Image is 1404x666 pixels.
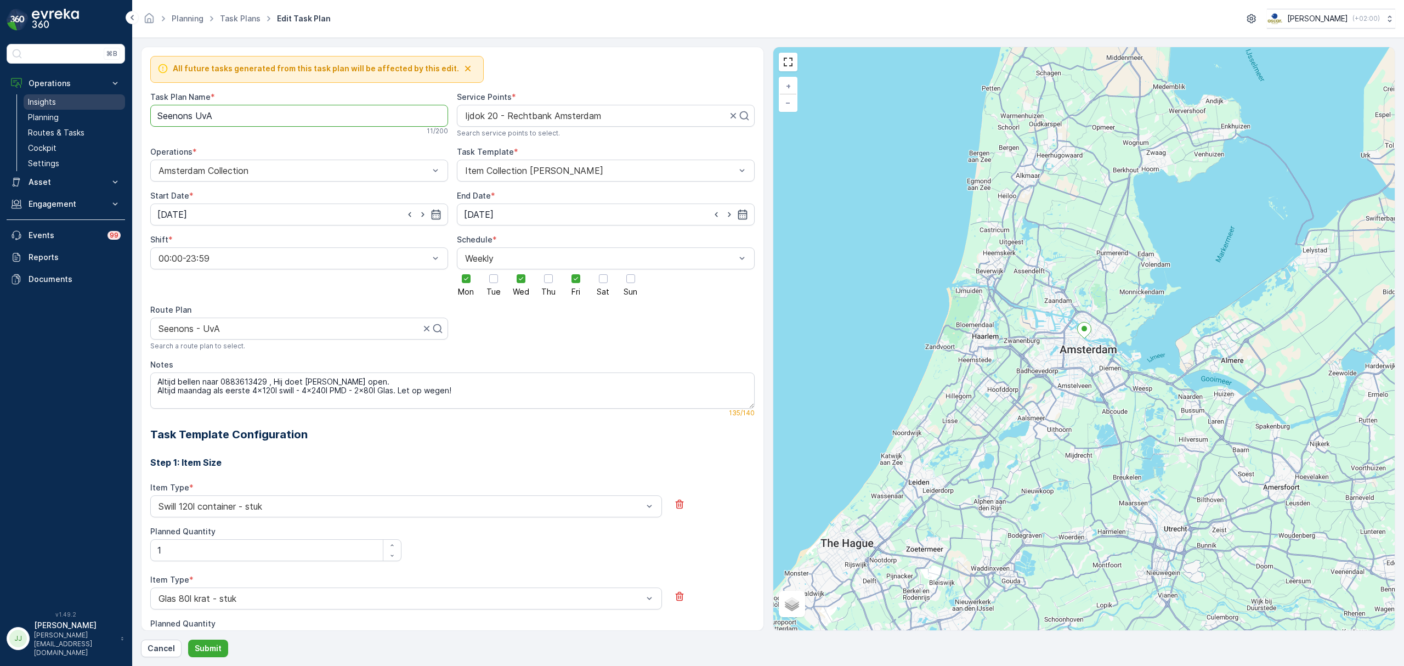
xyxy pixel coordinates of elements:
a: Insights [24,94,125,110]
a: Planning [24,110,125,125]
a: Routes & Tasks [24,125,125,140]
span: Thu [541,288,556,296]
textarea: Altijd bellen naar 0883613429 , Hij doet [PERSON_NAME] open. Altijd maandag als eerste 4x120l swi... [150,372,755,409]
label: Start Date [150,191,189,200]
p: Documents [29,274,121,285]
span: − [785,98,791,107]
a: Cockpit [24,140,125,156]
span: Edit Task Plan [275,13,333,24]
img: Google [776,616,812,630]
span: Sun [624,288,637,296]
span: Wed [513,288,529,296]
label: Schedule [457,235,492,244]
button: JJ[PERSON_NAME][PERSON_NAME][EMAIL_ADDRESS][DOMAIN_NAME] [7,620,125,657]
p: ⌘B [106,49,117,58]
span: v 1.49.2 [7,611,125,618]
p: 99 [110,231,118,240]
label: Task Plan Name [150,92,211,101]
p: 11 / 200 [427,127,448,136]
img: logo_dark-DEwI_e13.png [32,9,79,31]
p: Cancel [148,643,175,654]
label: Shift [150,235,168,244]
a: Layers [780,592,804,616]
p: Settings [28,158,59,169]
button: Asset [7,171,125,193]
a: View Fullscreen [780,54,796,70]
label: Planned Quantity [150,619,216,628]
div: JJ [9,630,27,647]
p: Insights [28,97,56,108]
button: Engagement [7,193,125,215]
label: Item Type [150,483,189,492]
h2: Task Template Configuration [150,426,755,443]
p: Routes & Tasks [28,127,84,138]
a: Planning [172,14,203,23]
label: Task Template [457,147,514,156]
label: Planned Quantity [150,527,216,536]
span: Sat [597,288,609,296]
a: Zoom In [780,78,796,94]
input: dd/mm/yyyy [150,204,448,225]
p: [PERSON_NAME][EMAIL_ADDRESS][DOMAIN_NAME] [34,631,115,657]
a: Task Plans [220,14,261,23]
a: Settings [24,156,125,171]
span: Fri [571,288,580,296]
img: logo [7,9,29,31]
button: [PERSON_NAME](+02:00) [1267,9,1395,29]
a: Zoom Out [780,94,796,111]
span: All future tasks generated from this task plan will be affected by this edit. [173,63,459,74]
a: Open this area in Google Maps (opens a new window) [776,616,812,630]
p: Engagement [29,199,103,210]
p: Cockpit [28,143,56,154]
p: Submit [195,643,222,654]
button: Submit [188,640,228,657]
a: Homepage [143,16,155,26]
p: ( +02:00 ) [1352,14,1380,23]
p: 135 / 140 [729,409,755,417]
p: [PERSON_NAME] [34,620,115,631]
img: basis-logo_rgb2x.png [1267,13,1283,25]
span: Search a route plan to select. [150,342,245,351]
button: Operations [7,72,125,94]
label: Notes [150,360,173,369]
p: Reports [29,252,121,263]
p: Events [29,230,101,241]
input: dd/mm/yyyy [457,204,755,225]
label: End Date [457,191,491,200]
p: Operations [29,78,103,89]
span: Mon [458,288,474,296]
p: Planning [28,112,59,123]
span: + [786,81,791,91]
span: Tue [486,288,501,296]
label: Operations [150,147,193,156]
label: Route Plan [150,305,191,314]
a: Reports [7,246,125,268]
p: [PERSON_NAME] [1287,13,1348,24]
button: Cancel [141,640,182,657]
span: Search service points to select. [457,129,560,138]
a: Documents [7,268,125,290]
label: Service Points [457,92,512,101]
h3: Step 1: Item Size [150,456,755,469]
label: Item Type [150,575,189,584]
a: Events99 [7,224,125,246]
p: Asset [29,177,103,188]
